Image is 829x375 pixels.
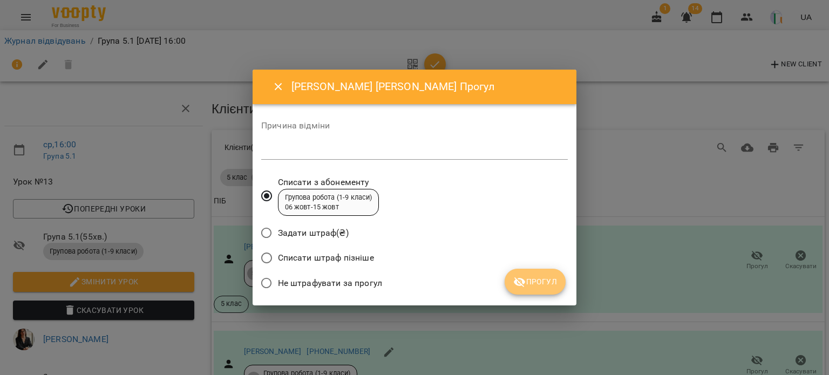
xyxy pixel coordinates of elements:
[513,275,557,288] span: Прогул
[278,277,382,290] span: Не штрафувати за прогул
[278,227,349,240] span: Задати штраф(₴)
[278,176,379,189] span: Списати з абонементу
[291,78,563,95] h6: [PERSON_NAME] [PERSON_NAME] Прогул
[266,74,291,100] button: Close
[505,269,566,295] button: Прогул
[285,193,372,213] div: Групова робота (1-9 класи) 06 жовт - 15 жовт
[261,121,568,130] label: Причина відміни
[278,251,374,264] span: Списати штраф пізніше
